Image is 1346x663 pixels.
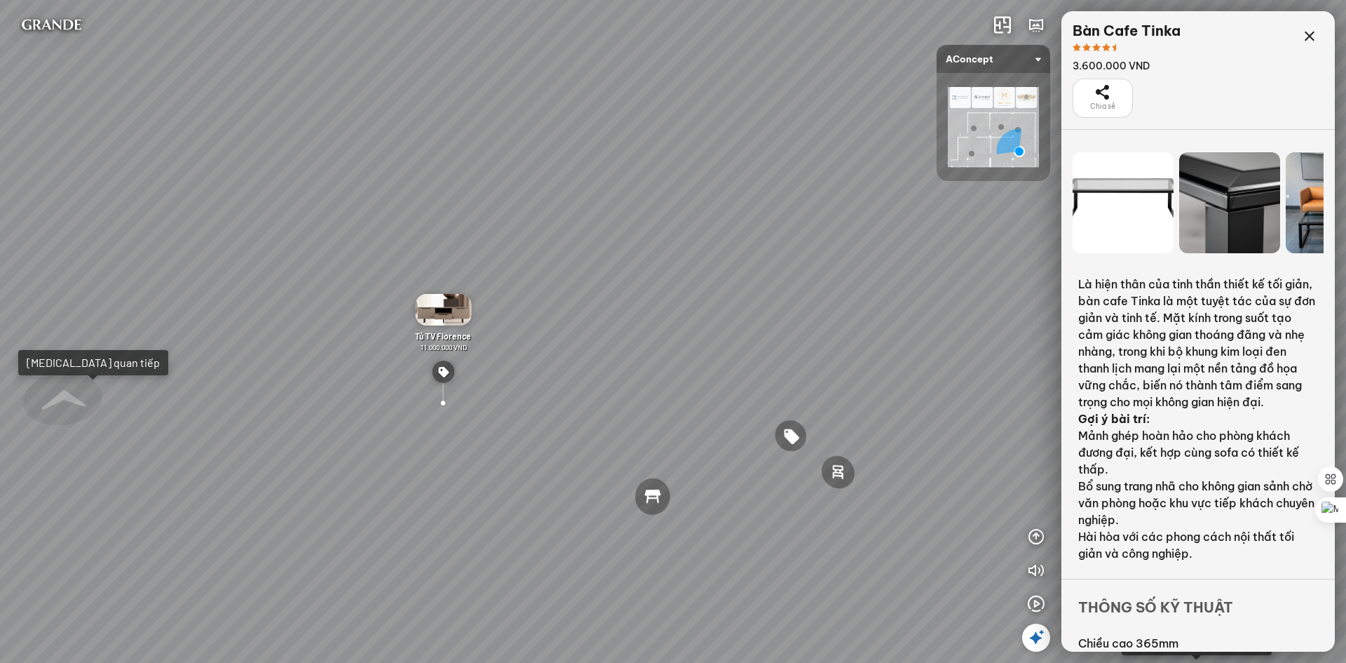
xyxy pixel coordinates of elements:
[1073,59,1181,73] div: 3.600.000 VND
[1078,412,1150,426] strong: Gợi ý bài trí:
[1078,478,1318,528] li: Bổ sung trang nhã cho không gian sảnh chờ văn phòng hoặc khu vực tiếp khách chuyên nghiệp.
[1078,528,1318,562] li: Hài hòa với các phong cách nội thất tối giản và công nghiệp.
[1112,43,1120,52] span: star
[1061,579,1335,618] div: Thông số kỹ thuật
[1090,101,1115,112] span: Chia sẻ
[1078,427,1318,478] li: Mảnh ghép hoàn hảo cho phòng khách đương đại, kết hợp cùng sofa có thiết kế thấp.
[11,11,92,39] img: logo
[1092,43,1101,52] span: star
[1102,43,1110,52] span: star
[1078,635,1318,652] li: Chiều cao 365mm
[1073,43,1081,52] span: star
[948,87,1039,167] img: AConcept_CTMHTJT2R6E4.png
[1082,43,1091,52] span: star
[946,45,1041,73] span: AConcept
[415,294,471,326] img: T__TV_Florence_7DNG6FJYTY6G.gif
[420,343,467,351] span: 11.000.000 VND
[1073,22,1181,39] div: Bàn Cafe Tinka
[415,331,471,341] span: Tủ TV Florence
[1078,276,1318,410] p: Là hiện thân của tinh thần thiết kế tối giản, bàn cafe Tinka là một tuyệt tác của sự đơn giản và ...
[27,356,160,370] div: [MEDICAL_DATA] quan tiếp
[432,361,454,383] img: spot_LNLAEXXFMGU.png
